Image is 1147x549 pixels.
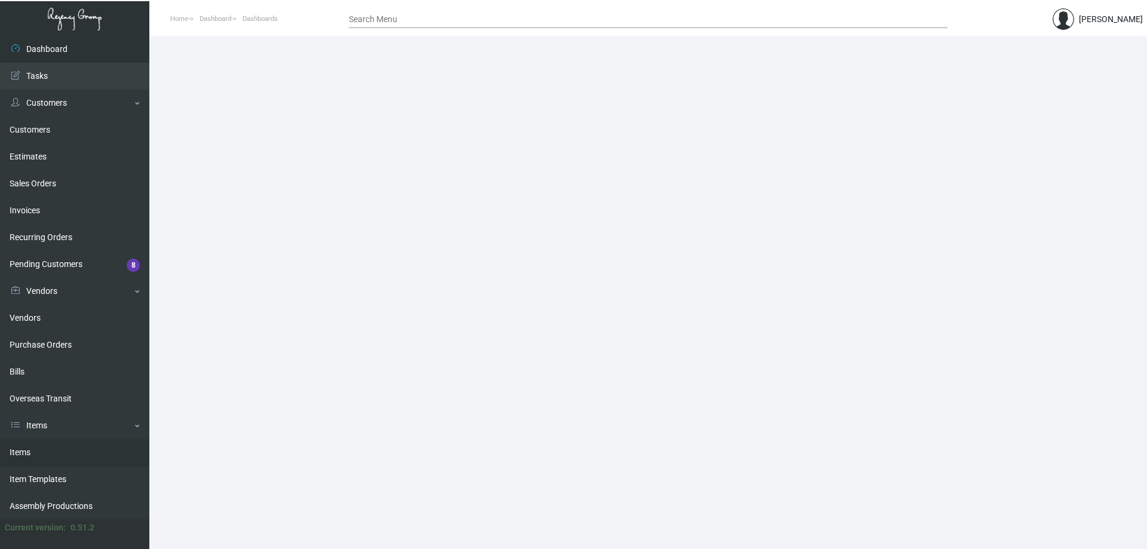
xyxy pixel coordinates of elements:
[243,15,278,23] span: Dashboards
[200,15,231,23] span: Dashboard
[170,15,188,23] span: Home
[1079,13,1143,26] div: [PERSON_NAME]
[5,522,66,534] div: Current version:
[70,522,94,534] div: 0.51.2
[1053,8,1074,30] img: admin@bootstrapmaster.com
